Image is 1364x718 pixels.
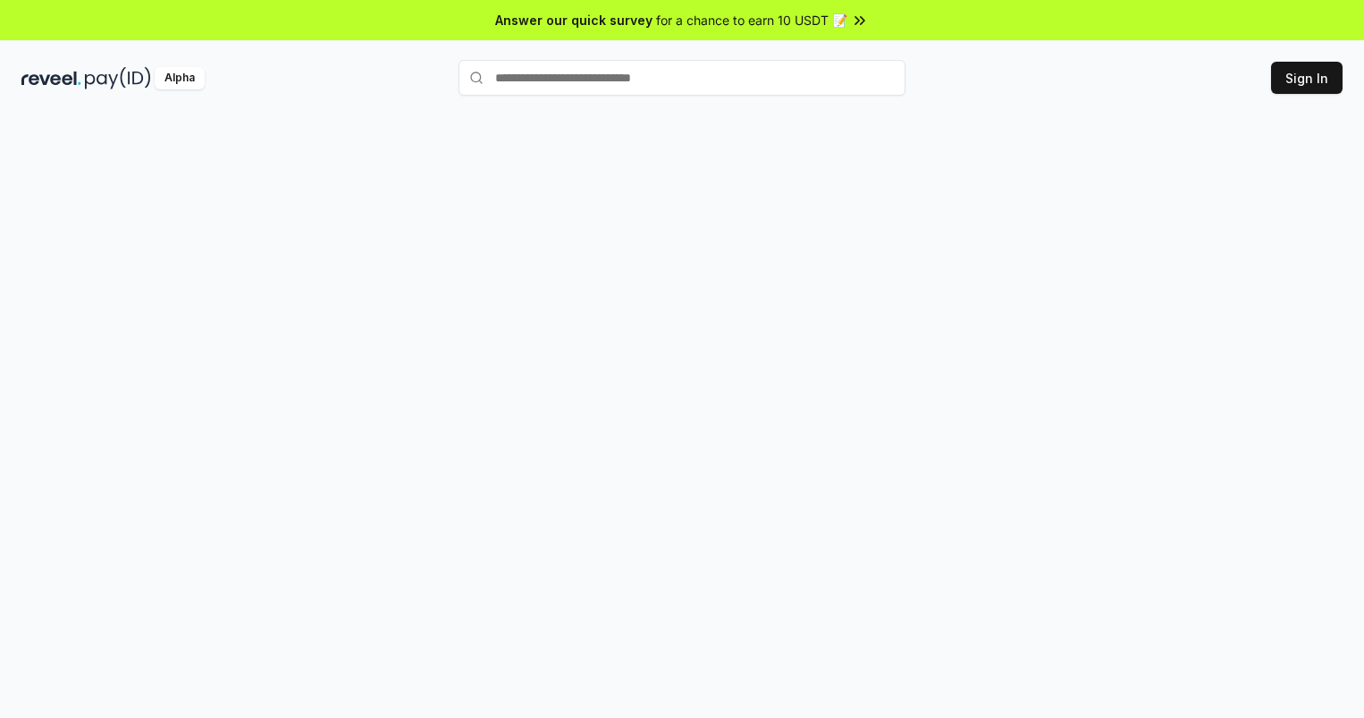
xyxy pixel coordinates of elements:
img: pay_id [85,67,151,89]
span: for a chance to earn 10 USDT 📝 [656,11,847,30]
span: Answer our quick survey [495,11,653,30]
div: Alpha [155,67,205,89]
img: reveel_dark [21,67,81,89]
button: Sign In [1271,62,1343,94]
